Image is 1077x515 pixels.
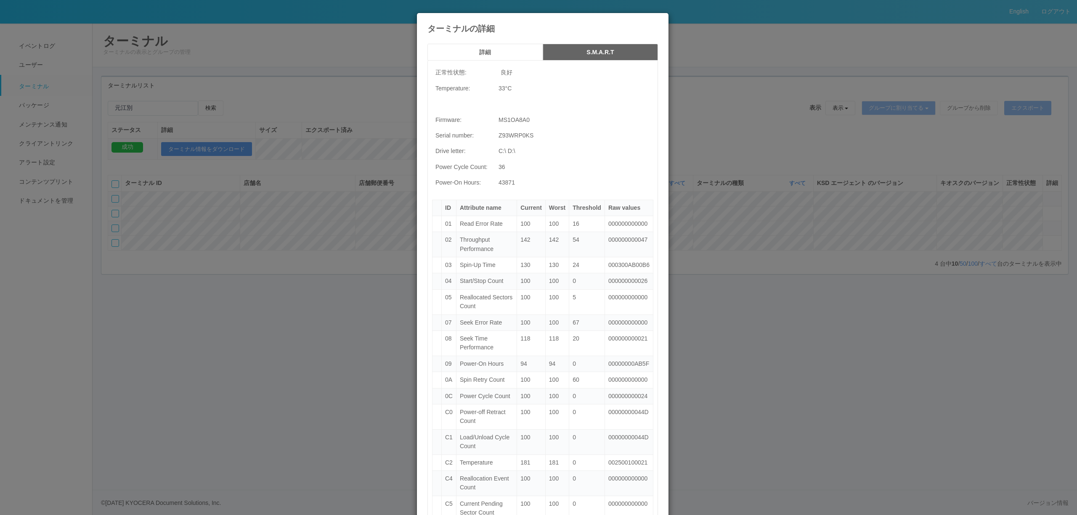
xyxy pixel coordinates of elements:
td: 130 [545,257,569,273]
td: 100 [545,404,569,429]
td: Temperature: [432,81,495,96]
td: 100 [517,388,546,404]
td: 100 [545,289,569,314]
td: Start/Stop Count [456,273,517,289]
span: 33 °C [499,85,512,92]
h5: S.M.A.R.T [546,49,655,55]
td: 05 [442,289,456,314]
td: 000300AB00B6 [605,257,653,273]
h5: 詳細 [430,49,540,55]
td: 04 [442,273,456,289]
th: Raw values [605,200,653,216]
td: 67 [569,314,605,330]
td: 000000000024 [605,388,653,404]
td: 09 [442,356,456,372]
td: Seek Time Performance [456,331,517,356]
td: 0 [569,404,605,429]
td: Spin-Up Time [456,257,517,273]
td: Power-off Retract Count [456,404,517,429]
td: Power Cycle Count [456,388,517,404]
td: C:\ D:\ [495,143,653,159]
td: Z93WRP0KS [495,128,653,143]
td: 07 [442,314,456,330]
td: 100 [545,429,569,454]
td: Power Cycle Count: [432,159,495,175]
td: Power-On Hours [456,356,517,372]
td: Spin Retry Count [456,372,517,388]
td: Drive letter: [432,143,495,159]
td: 100 [545,470,569,496]
td: 54 [569,232,605,257]
td: Throughput Performance [456,232,517,257]
td: 100 [545,372,569,388]
td: 5 [569,289,605,314]
button: 詳細 [427,44,543,61]
td: 100 [517,404,546,429]
td: Serial number: [432,128,495,143]
td: Reallocated Sectors Count [456,289,517,314]
td: 100 [545,314,569,330]
td: 01 [442,216,456,232]
td: 94 [517,356,546,372]
th: ID [442,200,456,216]
td: 142 [545,232,569,257]
td: 100 [545,388,569,404]
td: Seek Error Rate [456,314,517,330]
td: 181 [517,454,546,470]
td: 0 [569,388,605,404]
button: S.M.A.R.T [543,44,658,61]
th: Worst [545,200,569,216]
td: 000000000000 [605,372,653,388]
td: 94 [545,356,569,372]
td: 02 [442,232,456,257]
td: 0 [569,454,605,470]
td: 16 [569,216,605,232]
td: 08 [442,331,456,356]
td: 43871 [495,175,653,190]
td: 000000000000 [605,216,653,232]
td: 00000000044D [605,429,653,454]
td: 0 [569,429,605,454]
td: C0 [442,404,456,429]
td: 100 [517,289,546,314]
td: Firmware: [432,112,495,128]
td: 130 [517,257,546,273]
td: 000000000000 [605,470,653,496]
td: 00000000AB5F [605,356,653,372]
td: 100 [545,273,569,289]
td: 181 [545,454,569,470]
td: 100 [517,470,546,496]
td: 0A [442,372,456,388]
td: 60 [569,372,605,388]
td: 118 [545,331,569,356]
td: 03 [442,257,456,273]
td: 100 [517,216,546,232]
td: Reallocation Event Count [456,470,517,496]
td: MS1OA8A0 [495,112,653,128]
td: C2 [442,454,456,470]
td: Temperature [456,454,517,470]
td: 0 [569,470,605,496]
td: C4 [442,470,456,496]
td: 正常性状態: [432,65,495,80]
td: 000000000000 [605,314,653,330]
td: 100 [517,314,546,330]
td: Load/Unload Cycle Count [456,429,517,454]
td: 000000000000 [605,289,653,314]
td: 000000000021 [605,331,653,356]
span: 良好 [499,69,512,76]
td: 100 [545,216,569,232]
td: 00000000044D [605,404,653,429]
td: C1 [442,429,456,454]
td: 002500100021 [605,454,653,470]
td: 0 [569,273,605,289]
td: 118 [517,331,546,356]
th: Attribute name [456,200,517,216]
td: 100 [517,273,546,289]
td: 100 [517,372,546,388]
td: 100 [517,429,546,454]
td: 20 [569,331,605,356]
h4: ターミナルの詳細 [427,24,658,33]
td: 0 [569,356,605,372]
th: Current [517,200,546,216]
